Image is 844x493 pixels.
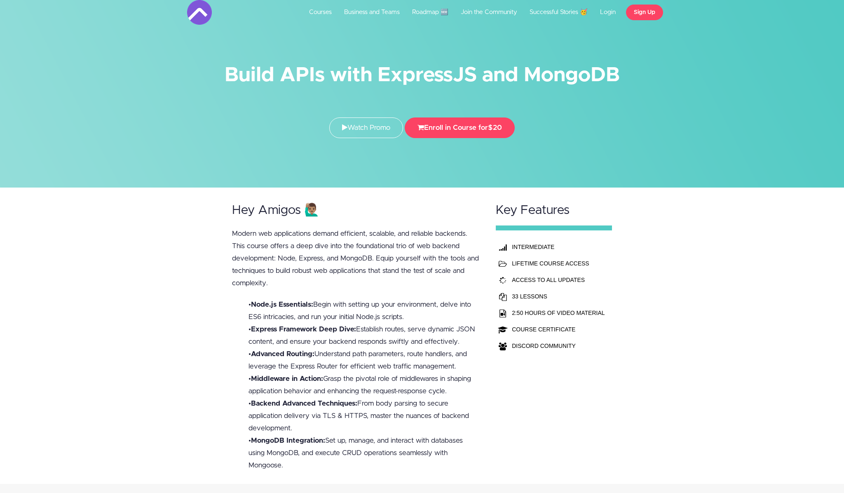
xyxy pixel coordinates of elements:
th: INTERMEDIATE [510,239,607,255]
li: • Understand path parameters, route handlers, and leverage the Express Router for efficient web t... [249,348,480,373]
b: Advanced Routing: [251,350,314,357]
b: Express Framework Deep Dive: [251,326,356,333]
li: • Set up, manage, and interact with databases using MongoDB, and execute CRUD operations seamless... [249,434,480,472]
b: Backend Advanced Techniques: [251,400,357,407]
li: • Grasp the pivotal role of middlewares in shaping application behavior and enhancing the request... [249,373,480,397]
a: Watch Promo [329,117,403,138]
li: • From body parsing to secure application delivery via TLS & HTTPS, master the nuances of backend... [249,397,480,434]
td: 2:50 HOURS OF VIDEO MATERIAL [510,305,607,321]
p: Modern web applications demand efficient, scalable, and reliable backends. This course offers a d... [232,228,480,289]
td: LIFETIME COURSE ACCESS [510,255,607,272]
b: MongoDB Integration: [251,437,325,444]
b: Node.js Essentials: [251,301,313,308]
button: Enroll in Course for$20 [405,117,515,138]
td: DISCORD COMMUNITY [510,338,607,354]
b: Middleware in Action: [251,375,323,382]
li: • Begin with setting up your environment, delve into ES6 intricacies, and run your initial Node.j... [249,298,480,323]
h1: Build APIs with ExpressJS and MongoDB [187,66,657,85]
a: Sign Up [626,5,663,20]
td: 33 LESSONS [510,288,607,305]
span: $20 [488,124,502,131]
li: • Establish routes, serve dynamic JSON content, and ensure your backend responds swiftly and effe... [249,323,480,348]
h2: Hey Amigos 🙋🏽‍♂️ [232,204,480,217]
h2: Key Features [496,204,612,217]
td: ACCESS TO ALL UPDATES [510,272,607,288]
td: COURSE CERTIFICATE [510,321,607,338]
